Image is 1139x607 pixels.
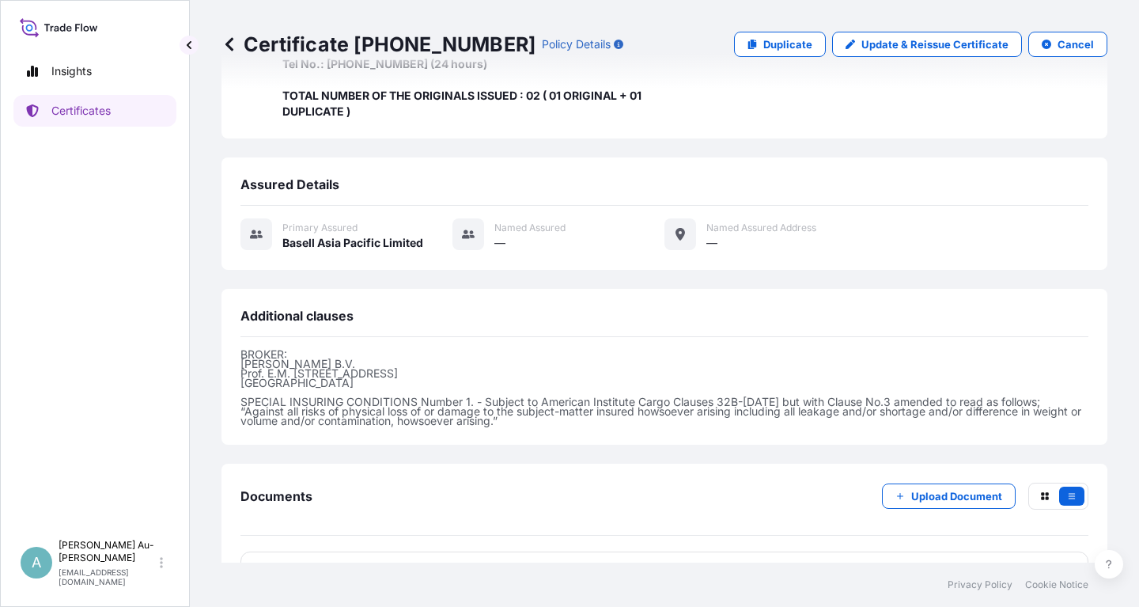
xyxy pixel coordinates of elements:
[494,235,505,251] span: —
[1025,579,1088,591] a: Cookie Notice
[861,36,1008,52] p: Update & Reissue Certificate
[51,103,111,119] p: Certificates
[59,567,157,586] p: [EMAIL_ADDRESS][DOMAIN_NAME]
[240,488,312,504] span: Documents
[494,222,566,234] span: Named Assured
[542,36,611,52] p: Policy Details
[240,552,1088,593] a: PDFCertificate[DATE]T02:20:32.637381
[240,308,354,324] span: Additional clauses
[59,539,157,564] p: [PERSON_NAME] Au-[PERSON_NAME]
[832,32,1022,57] a: Update & Reissue Certificate
[763,36,812,52] p: Duplicate
[51,63,92,79] p: Insights
[911,488,1002,504] p: Upload Document
[734,32,826,57] a: Duplicate
[948,579,1012,591] a: Privacy Policy
[240,350,1088,426] p: BROKER: [PERSON_NAME] B.V. Prof. E.M. [STREET_ADDRESS] [GEOGRAPHIC_DATA] SPECIAL INSURING CONDITI...
[13,55,176,87] a: Insights
[1028,32,1107,57] button: Cancel
[706,222,816,234] span: Named Assured Address
[282,235,423,251] span: Basell Asia Pacific Limited
[706,235,717,251] span: —
[282,222,358,234] span: Primary assured
[32,555,41,571] span: A
[13,95,176,127] a: Certificates
[240,176,339,192] span: Assured Details
[1058,36,1094,52] p: Cancel
[882,484,1016,509] button: Upload Document
[221,32,535,57] p: Certificate [PHONE_NUMBER]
